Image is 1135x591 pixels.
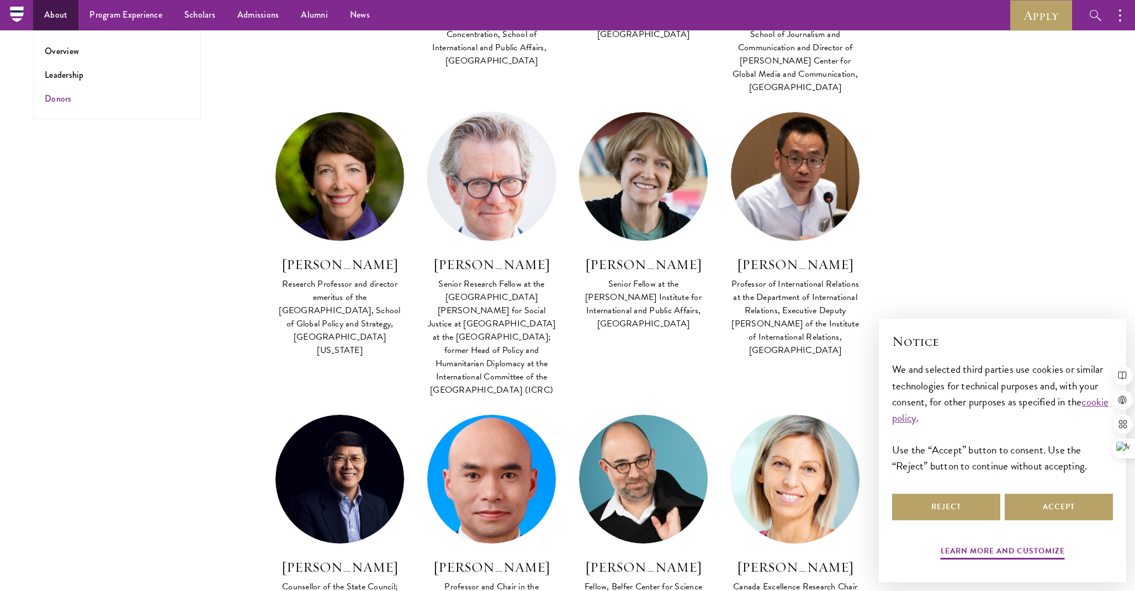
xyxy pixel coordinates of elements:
a: [PERSON_NAME] Research Professor and director emeritus of the [GEOGRAPHIC_DATA], School of Global... [275,112,405,358]
h2: Notice [892,332,1113,351]
button: Accept [1005,494,1113,520]
h3: [PERSON_NAME] [730,558,860,577]
div: Senior Fellow at the [PERSON_NAME] Institute for International and Public Affairs, [GEOGRAPHIC_DATA] [579,277,708,330]
h3: [PERSON_NAME] [427,255,556,274]
h3: [PERSON_NAME] [579,255,708,274]
div: We and selected third parties use cookies or similar technologies for technical purposes and, wit... [892,361,1113,473]
h3: [PERSON_NAME] [427,558,556,577]
a: [PERSON_NAME] Senior Research Fellow at the [GEOGRAPHIC_DATA][PERSON_NAME] for Social Justice at ... [427,112,556,398]
h3: [PERSON_NAME] [730,255,860,274]
a: cookie policy [892,394,1109,426]
button: Learn more and customize [941,544,1065,561]
h3: [PERSON_NAME] [275,558,405,577]
div: Research Professor and director emeritus of the [GEOGRAPHIC_DATA], School of Global Policy and St... [275,277,405,357]
a: Overview [45,45,79,57]
h3: [PERSON_NAME] [275,255,405,274]
button: Reject [892,494,1000,520]
a: Donors [45,92,72,105]
h3: [PERSON_NAME] [579,558,708,577]
div: Senior Research Fellow at the [GEOGRAPHIC_DATA][PERSON_NAME] for Social Justice at [GEOGRAPHIC_DA... [427,277,556,397]
div: Professor of International Relations at the Department of International Relations, Executive Depu... [730,277,860,357]
a: [PERSON_NAME] Senior Fellow at the [PERSON_NAME] Institute for International and Public Affairs, ... [579,112,708,331]
a: [PERSON_NAME] Professor of International Relations at the Department of International Relations, ... [730,112,860,358]
a: Leadership [45,68,84,81]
